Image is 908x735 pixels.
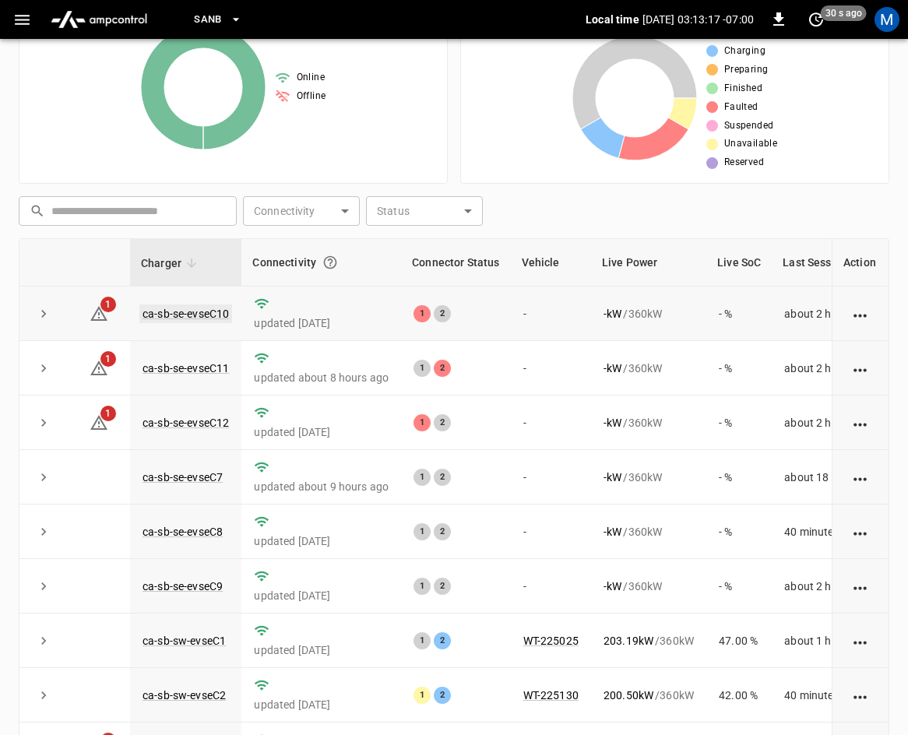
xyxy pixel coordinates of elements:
p: updated [DATE] [254,588,389,603]
td: - [511,287,591,341]
span: Charging [724,44,765,59]
span: Reserved [724,155,764,171]
span: 1 [100,297,116,312]
div: 2 [434,523,451,540]
th: Live SoC [706,239,772,287]
div: / 360 kW [604,688,694,703]
div: 2 [434,360,451,377]
td: 47.00 % [706,614,772,668]
span: Suspended [724,118,774,134]
a: ca-sb-se-evseC8 [143,526,223,538]
td: 42.00 % [706,668,772,723]
div: 1 [414,523,431,540]
p: Local time [586,12,639,27]
td: - % [706,396,772,450]
button: SanB [188,5,248,35]
button: expand row [32,411,55,434]
a: WT-225025 [523,635,579,647]
span: 30 s ago [821,5,867,21]
p: updated about 9 hours ago [254,479,389,494]
div: 1 [414,578,431,595]
span: 1 [100,406,116,421]
p: - kW [604,524,621,540]
span: 1 [100,351,116,367]
p: updated [DATE] [254,315,389,331]
th: Live Power [591,239,706,287]
td: - % [706,341,772,396]
p: 203.19 kW [604,633,653,649]
div: action cell options [851,469,871,485]
a: ca-sb-se-evseC11 [143,362,229,375]
div: 2 [434,414,451,431]
span: Faulted [724,100,758,115]
td: - [511,450,591,505]
td: 40 minutes ago [772,668,894,723]
td: about 2 hours ago [772,341,894,396]
button: expand row [32,357,55,380]
button: set refresh interval [804,7,829,32]
span: SanB [194,11,222,29]
td: about 2 hours ago [772,559,894,614]
div: / 360 kW [604,579,694,594]
p: - kW [604,360,621,376]
div: / 360 kW [604,633,694,649]
img: ampcontrol.io logo [44,5,153,34]
div: 2 [434,632,451,649]
td: - [511,341,591,396]
a: 1 [90,306,108,318]
div: 2 [434,305,451,322]
p: - kW [604,415,621,431]
div: Connectivity [252,248,390,276]
td: - % [706,287,772,341]
p: 200.50 kW [604,688,653,703]
button: expand row [32,684,55,707]
th: Vehicle [511,239,591,287]
td: - [511,396,591,450]
th: Last Session [772,239,894,287]
p: updated [DATE] [254,697,389,712]
td: about 2 hours ago [772,396,894,450]
div: 1 [414,632,431,649]
div: 2 [434,578,451,595]
a: ca-sb-sw-evseC2 [143,689,226,702]
p: - kW [604,579,621,594]
button: expand row [32,629,55,652]
a: ca-sb-sw-evseC1 [143,635,226,647]
div: action cell options [851,306,871,322]
td: 40 minutes ago [772,505,894,559]
button: expand row [32,466,55,489]
td: about 1 hour ago [772,614,894,668]
div: action cell options [851,633,871,649]
th: Action [832,239,889,287]
a: ca-sb-se-evseC9 [143,580,223,593]
div: 2 [434,687,451,704]
a: ca-sb-se-evseC12 [143,417,229,429]
div: action cell options [851,688,871,703]
div: / 360 kW [604,306,694,322]
div: action cell options [851,579,871,594]
a: 1 [90,416,108,428]
button: expand row [32,302,55,325]
p: - kW [604,306,621,322]
button: expand row [32,575,55,598]
a: 1 [90,360,108,373]
p: updated [DATE] [254,424,389,440]
td: - % [706,450,772,505]
div: action cell options [851,524,871,540]
td: about 18 hours ago [772,450,894,505]
div: / 360 kW [604,360,694,376]
span: Online [297,70,325,86]
div: 1 [414,687,431,704]
td: - % [706,559,772,614]
div: / 360 kW [604,469,694,485]
div: 1 [414,414,431,431]
button: expand row [32,520,55,543]
div: 1 [414,360,431,377]
span: Charger [141,254,202,273]
div: action cell options [851,415,871,431]
span: Offline [297,89,326,104]
p: updated [DATE] [254,533,389,549]
td: - % [706,505,772,559]
a: ca-sb-se-evseC10 [139,304,232,323]
div: 2 [434,469,451,486]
